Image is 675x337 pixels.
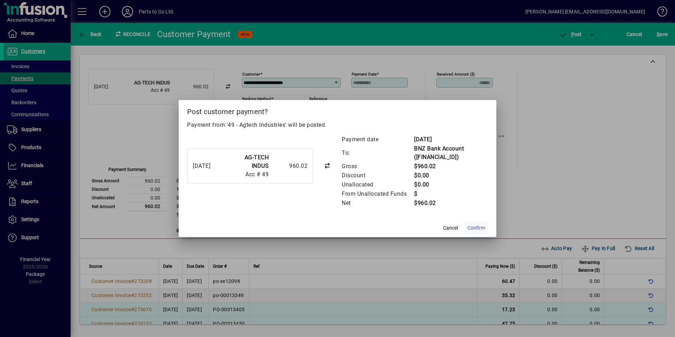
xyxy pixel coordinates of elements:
[443,224,458,232] span: Cancel
[414,171,488,180] td: $0.00
[439,221,462,234] button: Cancel
[245,171,269,178] span: Acc # 49
[414,180,488,189] td: $0.00
[414,162,488,171] td: $960.02
[245,154,269,169] strong: AG-TECH INDUS
[414,135,488,144] td: [DATE]
[467,224,485,232] span: Confirm
[341,180,414,189] td: Unallocated
[414,199,488,208] td: $960.02
[272,162,307,170] div: 960.02
[341,171,414,180] td: Discount
[341,135,414,144] td: Payment date
[465,221,488,234] button: Confirm
[414,144,488,162] td: BNZ Bank Account ([FINANCIAL_ID])
[341,189,414,199] td: From Unallocated Funds
[414,189,488,199] td: $
[179,100,496,120] h2: Post customer payment?
[341,199,414,208] td: Net
[341,144,414,162] td: To:
[341,162,414,171] td: Gross
[187,121,488,129] p: Payment from '49 - Agtech Industries' will be posted.
[193,162,221,170] div: [DATE]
